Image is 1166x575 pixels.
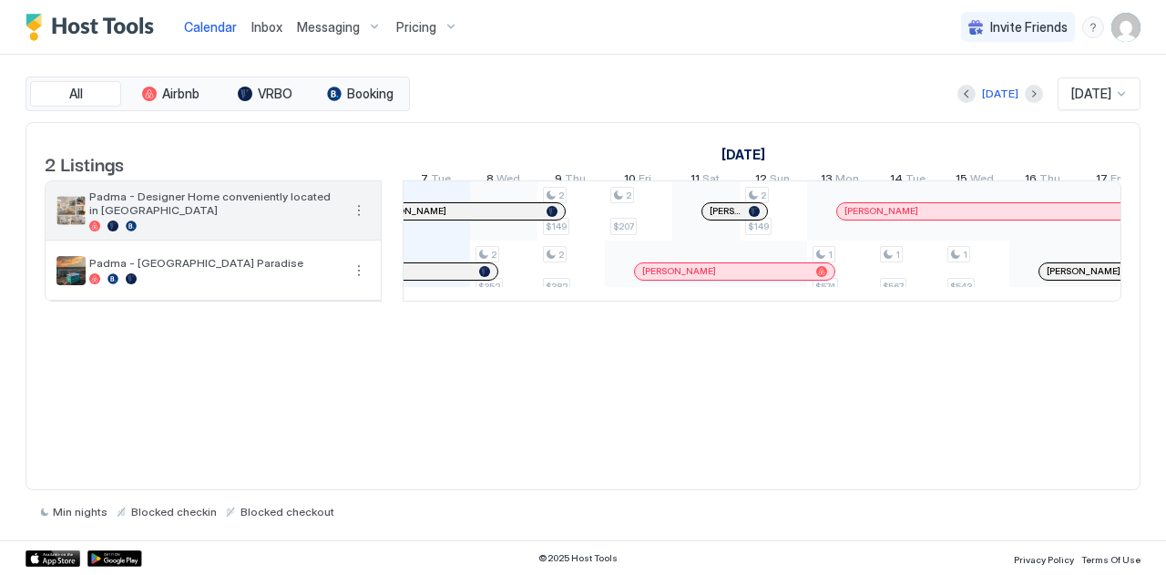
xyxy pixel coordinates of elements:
[347,86,394,102] span: Booking
[815,281,835,293] span: $574
[69,86,83,102] span: All
[1047,265,1120,277] span: [PERSON_NAME]
[1025,171,1037,190] span: 16
[702,171,720,190] span: Sat
[373,205,446,217] span: [PERSON_NAME]
[905,171,926,190] span: Tue
[491,249,496,261] span: 2
[89,256,341,270] span: Padma - [GEOGRAPHIC_DATA] Paradise
[45,149,124,177] span: 2 Listings
[1091,168,1128,194] a: October 17, 2025
[297,19,360,36] span: Messaging
[431,171,451,190] span: Tue
[755,171,767,190] span: 12
[1082,16,1104,38] div: menu
[979,83,1021,105] button: [DATE]
[748,221,769,232] span: $149
[251,17,282,36] a: Inbox
[348,200,370,221] div: menu
[555,171,562,190] span: 9
[613,221,634,232] span: $207
[496,171,520,190] span: Wed
[258,86,292,102] span: VRBO
[184,19,237,35] span: Calendar
[1111,13,1140,42] div: User profile
[883,281,904,293] span: $567
[885,168,930,194] a: October 14, 2025
[828,249,833,261] span: 1
[990,19,1068,36] span: Invite Friends
[538,552,618,564] span: © 2025 Host Tools
[421,171,428,190] span: 7
[220,81,311,107] button: VRBO
[1071,86,1111,102] span: [DATE]
[546,221,567,232] span: $149
[951,168,998,194] a: October 15, 2025
[131,505,217,519] span: Blocked checkin
[761,190,766,201] span: 2
[710,205,742,217] span: [PERSON_NAME]
[950,281,972,293] span: $543
[482,168,525,194] a: October 8, 2025
[1096,171,1108,190] span: 17
[816,168,864,194] a: October 13, 2025
[87,550,142,567] a: Google Play Store
[895,249,900,261] span: 1
[558,249,564,261] span: 2
[348,260,370,282] div: menu
[89,190,341,217] span: Padma - Designer Home conveniently located in [GEOGRAPHIC_DATA]
[565,171,586,190] span: Thu
[348,260,370,282] button: More options
[690,171,700,190] span: 11
[486,171,494,190] span: 8
[751,168,794,194] a: October 12, 2025
[314,81,405,107] button: Booking
[844,205,918,217] span: [PERSON_NAME]
[30,81,121,107] button: All
[1039,171,1060,190] span: Thu
[56,196,86,225] div: listing image
[642,265,716,277] span: [PERSON_NAME]
[1014,549,1074,568] a: Privacy Policy
[956,171,967,190] span: 15
[626,190,631,201] span: 2
[26,14,162,41] a: Host Tools Logo
[770,171,790,190] span: Sun
[125,81,216,107] button: Airbnb
[821,171,833,190] span: 13
[835,171,859,190] span: Mon
[1014,554,1074,565] span: Privacy Policy
[416,168,455,194] a: October 7, 2025
[639,171,651,190] span: Fri
[619,168,656,194] a: October 10, 2025
[957,85,976,103] button: Previous month
[1081,554,1140,565] span: Terms Of Use
[686,168,724,194] a: October 11, 2025
[717,141,770,168] a: October 1, 2025
[1081,549,1140,568] a: Terms Of Use
[1020,168,1065,194] a: October 16, 2025
[970,171,994,190] span: Wed
[56,256,86,285] div: listing image
[478,281,500,293] span: $352
[624,171,636,190] span: 10
[1110,171,1123,190] span: Fri
[546,281,568,293] span: $382
[251,19,282,35] span: Inbox
[184,17,237,36] a: Calendar
[558,190,564,201] span: 2
[396,19,436,36] span: Pricing
[26,77,410,111] div: tab-group
[550,168,590,194] a: October 9, 2025
[348,200,370,221] button: More options
[240,505,334,519] span: Blocked checkout
[890,171,903,190] span: 14
[53,505,107,519] span: Min nights
[162,86,199,102] span: Airbnb
[963,249,967,261] span: 1
[982,86,1018,102] div: [DATE]
[26,550,80,567] a: App Store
